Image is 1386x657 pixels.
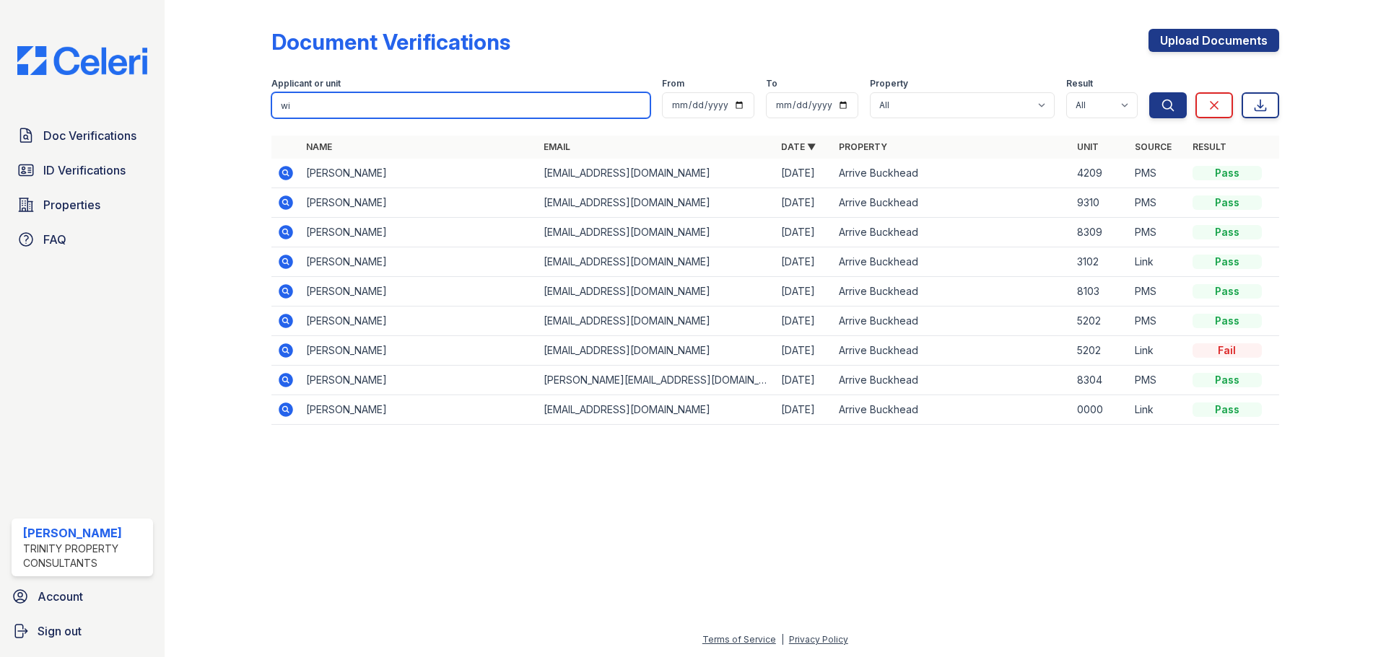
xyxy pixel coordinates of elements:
[1071,307,1129,336] td: 5202
[1071,159,1129,188] td: 4209
[1129,366,1187,395] td: PMS
[43,127,136,144] span: Doc Verifications
[839,141,887,152] a: Property
[833,336,1071,366] td: Arrive Buckhead
[300,159,538,188] td: [PERSON_NAME]
[1071,188,1129,218] td: 9310
[775,247,833,277] td: [DATE]
[538,395,775,425] td: [EMAIL_ADDRESS][DOMAIN_NAME]
[1193,373,1262,387] div: Pass
[1071,395,1129,425] td: 0000
[300,188,538,218] td: [PERSON_NAME]
[833,247,1071,277] td: Arrive Buckhead
[300,247,538,277] td: [PERSON_NAME]
[538,366,775,395] td: [PERSON_NAME][EMAIL_ADDRESS][DOMAIN_NAME]
[300,336,538,366] td: [PERSON_NAME]
[23,524,147,542] div: [PERSON_NAME]
[1066,78,1093,89] label: Result
[1071,366,1129,395] td: 8304
[702,634,776,645] a: Terms of Service
[1129,395,1187,425] td: Link
[1193,284,1262,299] div: Pass
[1193,343,1262,358] div: Fail
[1071,277,1129,307] td: 8103
[43,196,100,213] span: Properties
[538,188,775,218] td: [EMAIL_ADDRESS][DOMAIN_NAME]
[781,141,816,152] a: Date ▼
[12,156,153,185] a: ID Verifications
[833,307,1071,336] td: Arrive Buckhead
[833,218,1071,247] td: Arrive Buckhead
[1077,141,1099,152] a: Unit
[1193,225,1262,239] div: Pass
[1129,188,1187,218] td: PMS
[833,277,1071,307] td: Arrive Buckhead
[538,336,775,366] td: [EMAIL_ADDRESS][DOMAIN_NAME]
[300,307,538,336] td: [PERSON_NAME]
[1129,159,1187,188] td: PMS
[12,225,153,254] a: FAQ
[1135,141,1172,152] a: Source
[775,277,833,307] td: [DATE]
[1149,29,1279,52] a: Upload Documents
[775,336,833,366] td: [DATE]
[789,634,848,645] a: Privacy Policy
[662,78,684,89] label: From
[775,218,833,247] td: [DATE]
[38,622,82,640] span: Sign out
[833,366,1071,395] td: Arrive Buckhead
[306,141,332,152] a: Name
[38,588,83,605] span: Account
[12,121,153,150] a: Doc Verifications
[538,218,775,247] td: [EMAIL_ADDRESS][DOMAIN_NAME]
[300,366,538,395] td: [PERSON_NAME]
[6,582,159,611] a: Account
[1129,247,1187,277] td: Link
[6,46,159,75] img: CE_Logo_Blue-a8612792a0a2168367f1c8372b55b34899dd931a85d93a1a3d3e32e68fde9ad4.png
[300,218,538,247] td: [PERSON_NAME]
[544,141,570,152] a: Email
[538,277,775,307] td: [EMAIL_ADDRESS][DOMAIN_NAME]
[833,188,1071,218] td: Arrive Buckhead
[6,617,159,645] a: Sign out
[12,190,153,219] a: Properties
[538,307,775,336] td: [EMAIL_ADDRESS][DOMAIN_NAME]
[870,78,908,89] label: Property
[1071,336,1129,366] td: 5202
[300,395,538,425] td: [PERSON_NAME]
[43,231,66,248] span: FAQ
[271,29,510,55] div: Document Verifications
[1129,277,1187,307] td: PMS
[1129,307,1187,336] td: PMS
[775,159,833,188] td: [DATE]
[781,634,784,645] div: |
[1129,336,1187,366] td: Link
[775,366,833,395] td: [DATE]
[1193,402,1262,417] div: Pass
[1193,314,1262,328] div: Pass
[43,162,126,179] span: ID Verifications
[1193,195,1262,210] div: Pass
[271,78,341,89] label: Applicant or unit
[766,78,777,89] label: To
[1193,166,1262,180] div: Pass
[271,92,650,118] input: Search by name, email, or unit number
[1071,218,1129,247] td: 8309
[300,277,538,307] td: [PERSON_NAME]
[775,307,833,336] td: [DATE]
[1129,218,1187,247] td: PMS
[775,188,833,218] td: [DATE]
[775,395,833,425] td: [DATE]
[1193,255,1262,269] div: Pass
[538,159,775,188] td: [EMAIL_ADDRESS][DOMAIN_NAME]
[833,395,1071,425] td: Arrive Buckhead
[23,542,147,570] div: Trinity Property Consultants
[1071,247,1129,277] td: 3102
[1193,141,1226,152] a: Result
[833,159,1071,188] td: Arrive Buckhead
[538,247,775,277] td: [EMAIL_ADDRESS][DOMAIN_NAME]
